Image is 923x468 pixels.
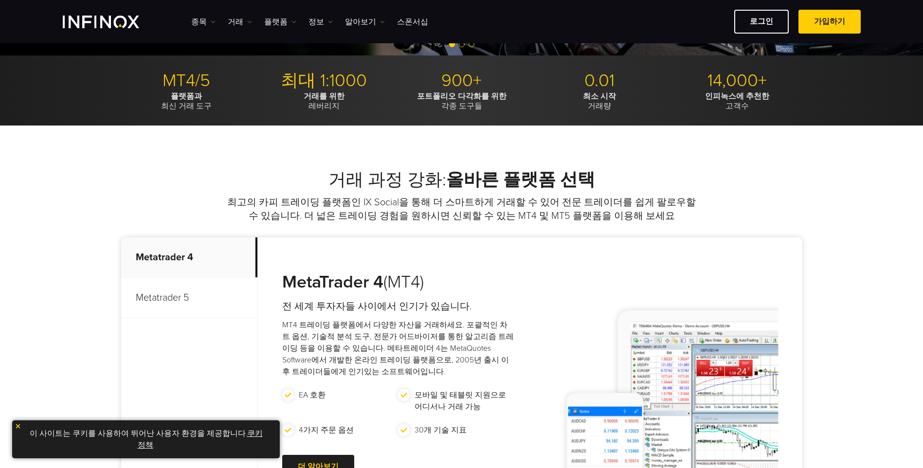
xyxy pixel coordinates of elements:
[469,41,474,47] span: Go to slide 3
[63,16,162,28] a: INFINOX Logo
[282,271,514,293] h3: (MT4)
[734,10,789,34] a: 로그인
[672,70,802,91] p: 14,000+
[415,424,467,436] p: 30개 기술 지표
[259,70,389,91] p: 최대 1:1000
[534,91,665,111] p: 거래량
[397,70,527,91] p: 900+
[345,16,385,28] a: 알아보기
[121,91,252,111] p: 최신 거래 도구
[459,41,465,47] span: Go to slide 2
[583,91,616,101] strong: 최소 시작
[121,237,257,278] p: Metatrader 4
[299,389,326,401] p: EA 호환
[282,300,514,313] h4: 전 세계 투자자들 사이에서 인기가 있습니다.
[798,10,861,34] a: 가입하기
[226,196,698,223] p: 최고의 카피 트레이딩 플랫폼인 IX Social을 통해 더 스마트하게 거래할 수 있어 전문 트레이더를 쉽게 팔로우할 수 있습니다. 더 넓은 트레이딩 경험을 원하시면 신뢰할 수...
[397,91,527,111] p: 각종 도구들
[304,91,344,101] strong: 거래를 위한
[282,271,383,292] strong: MetaTrader 4
[121,169,802,191] h2: 거래 과정 강화:
[264,16,296,28] a: 플랫폼
[417,91,507,101] strong: 포트폴리오 다각화를 위한
[171,91,202,101] strong: 플랫폼과
[299,424,354,436] p: 4가지 주문 옵션
[534,70,665,91] p: 0.01
[17,425,275,453] p: 이 사이트는 쿠키를 사용하여 뛰어난 사용자 환경을 제공합니다. .
[705,91,769,101] strong: 인피녹스에 추천한
[397,16,428,28] a: 스폰서십
[672,91,802,111] p: 고객수
[121,70,252,91] p: MT4/5
[415,389,509,413] p: 모바일 및 태블릿 지원으로 어디서나 거래 가능
[446,169,595,190] strong: 올바른 플랫폼 선택
[15,423,21,430] img: yellow close icon
[228,16,252,28] a: 거래
[191,16,216,28] a: 종목
[308,16,333,28] a: 정보
[121,278,257,318] p: Metatrader 5
[282,319,514,378] p: MT4 트레이딩 플랫폼에서 다양한 자산을 거래하세요. 포괄적인 차트 옵션, 기술적 분석 도구, 전문가 어드바이저를 통한 알고리즘 트레이딩 등을 이용할 수 있습니다. 메타트레이...
[449,41,455,47] span: Go to slide 1
[259,91,389,111] p: 레버리지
